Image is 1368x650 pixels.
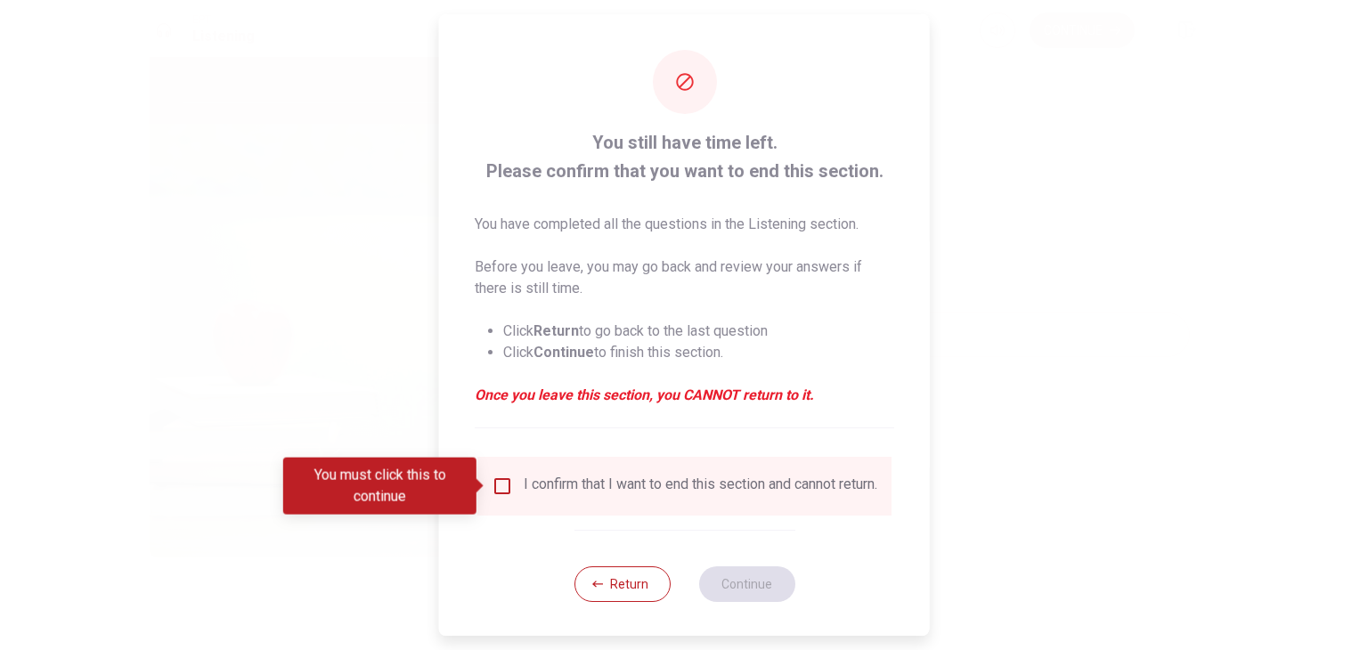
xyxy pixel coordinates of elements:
[503,342,894,363] li: Click to finish this section.
[283,458,476,515] div: You must click this to continue
[698,566,794,602] button: Continue
[475,214,894,235] p: You have completed all the questions in the Listening section.
[533,344,594,361] strong: Continue
[492,475,513,497] span: You must click this to continue
[475,385,894,406] em: Once you leave this section, you CANNOT return to it.
[533,322,579,339] strong: Return
[475,256,894,299] p: Before you leave, you may go back and review your answers if there is still time.
[475,128,894,185] span: You still have time left. Please confirm that you want to end this section.
[503,321,894,342] li: Click to go back to the last question
[524,475,877,497] div: I confirm that I want to end this section and cannot return.
[574,566,670,602] button: Return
